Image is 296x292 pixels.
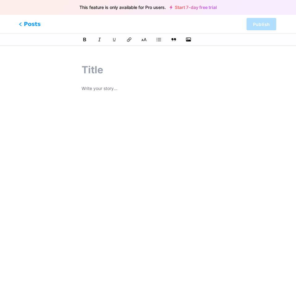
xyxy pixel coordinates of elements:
span: Publish [253,22,270,27]
span: Posts [19,20,41,28]
a: Start 7-day free trial [170,5,217,10]
input: Title [82,62,215,77]
button: Publish [247,18,276,30]
span: This feature is only available for Pro users. [79,3,166,12]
